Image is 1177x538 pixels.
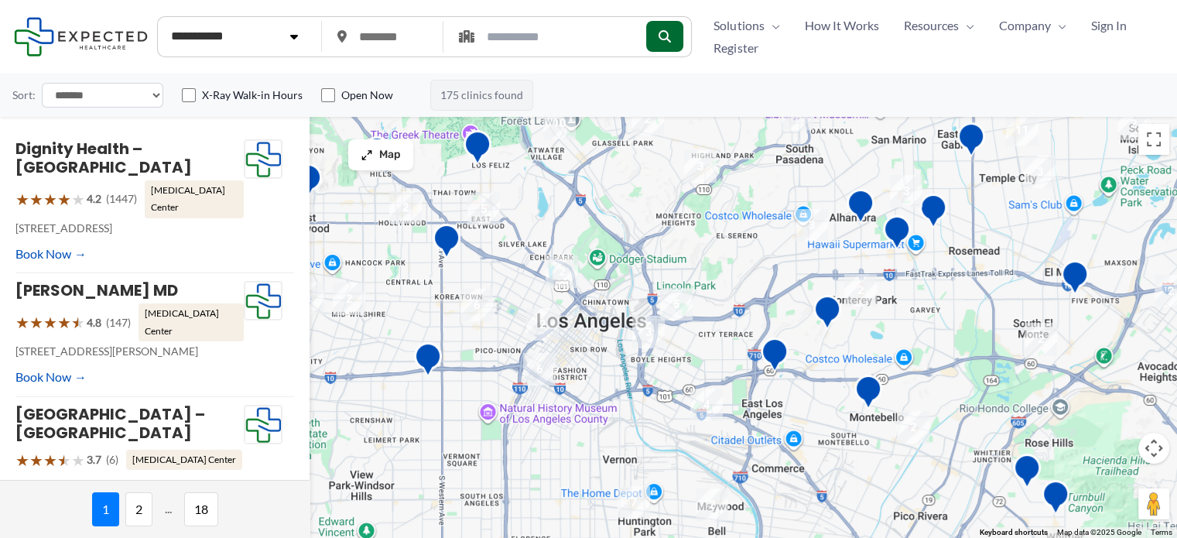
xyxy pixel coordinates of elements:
[884,169,929,214] div: 3
[15,279,178,301] a: [PERSON_NAME] MD
[754,331,795,383] div: Edward R. Roybal Comprehensive Health Center
[980,527,1048,538] button: Keyboard shortcuts
[1111,101,1156,146] div: 2
[461,187,506,231] div: 5
[430,80,533,111] span: 175 clinics found
[1055,254,1095,306] div: Centrelake Imaging &#8211; El Monte
[1018,149,1062,194] div: 3
[15,185,29,214] span: ★
[1138,124,1169,155] button: Toggle fullscreen view
[341,87,393,103] label: Open Now
[1000,108,1045,152] div: 11
[611,480,656,525] div: 7
[29,185,43,214] span: ★
[71,446,85,475] span: ★
[848,368,888,420] div: Montebello Advanced Imaging
[1007,447,1047,499] div: Montes Medical Group, Inc.
[701,36,770,60] a: Register
[286,276,330,321] div: 4
[87,313,101,333] span: 4.8
[1090,14,1126,37] span: Sign In
[383,185,428,230] div: 2
[654,282,699,327] div: 5
[1050,14,1066,37] span: Menu Toggle
[913,187,953,239] div: Diagnostic Medical Group
[15,475,244,495] p: [STREET_ADDRESS][PERSON_NAME]
[426,218,467,269] div: Western Diagnostic Radiology by RADDICO &#8211; Central LA
[789,203,834,248] div: 3
[958,14,973,37] span: Menu Toggle
[454,283,499,327] div: 6
[92,492,119,526] span: 1
[245,282,282,320] img: Expected Healthcare Logo
[764,14,779,37] span: Menu Toggle
[43,308,57,337] span: ★
[184,492,218,526] span: 18
[775,91,819,136] div: 3
[840,183,881,235] div: Pacific Medical Imaging
[71,308,85,337] span: ★
[15,365,87,389] a: Book Now
[202,87,303,103] label: X-Ray Walk-in Hours
[792,14,891,37] a: How It Works
[986,14,1078,37] a: CompanyMenu Toggle
[57,308,71,337] span: ★
[408,336,448,388] div: Western Convalescent Hospital
[29,446,43,475] span: ★
[15,308,29,337] span: ★
[159,492,178,526] span: ...
[15,138,192,178] a: Dignity Health – [GEOGRAPHIC_DATA]
[713,36,758,60] span: Register
[903,14,958,37] span: Resources
[804,14,878,37] span: How It Works
[106,450,118,470] span: (6)
[701,14,792,37] a: SolutionsMenu Toggle
[1018,317,1063,362] div: 2
[626,310,671,355] div: 3
[1138,488,1169,519] button: Drag Pegman onto the map to open Street View
[891,14,986,37] a: ResourcesMenu Toggle
[106,189,137,209] span: (1447)
[517,347,562,392] div: 6
[891,405,936,450] div: 2
[457,124,498,176] div: Hd Diagnostic Imaging
[15,341,244,362] p: [STREET_ADDRESS][PERSON_NAME]
[877,209,917,261] div: Synergy Imaging Center
[361,149,373,161] img: Maximize
[245,406,282,444] img: Expected Healthcare Logo
[57,446,71,475] span: ★
[1138,433,1169,464] button: Map camera controls
[15,446,29,475] span: ★
[1057,528,1141,536] span: Map data ©2025 Google
[357,130,397,182] div: Belmont Village Senior Living Hollywood Hills
[15,403,205,444] a: [GEOGRAPHIC_DATA] – [GEOGRAPHIC_DATA]
[43,185,57,214] span: ★
[43,446,57,475] span: ★
[145,180,244,218] span: [MEDICAL_DATA] Center
[14,17,148,57] img: Expected Healthcare Logo - side, dark font, small
[245,140,282,179] img: Expected Healthcare Logo
[520,302,565,347] div: 2
[998,14,1050,37] span: Company
[87,189,101,209] span: 4.2
[678,144,723,189] div: 3
[29,308,43,337] span: ★
[1035,474,1076,526] div: Mantro Mobile Imaging Llc
[625,97,670,142] div: 2
[126,450,242,470] span: [MEDICAL_DATA] Center
[348,139,413,170] button: Map
[139,303,244,341] span: [MEDICAL_DATA] Center
[689,482,734,527] div: 2
[684,382,729,427] div: 4
[838,268,883,313] div: 2
[71,185,85,214] span: ★
[87,450,101,470] span: 3.7
[12,85,36,105] label: Sort:
[15,218,244,238] p: [STREET_ADDRESS]
[537,101,582,146] div: 10
[106,313,131,333] span: (147)
[288,157,328,209] div: Western Diagnostic Radiology by RADDICO &#8211; West Hollywood
[1151,528,1172,536] a: Terms (opens in new tab)
[379,149,401,162] span: Map
[807,289,847,341] div: Monterey Park Hospital AHMC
